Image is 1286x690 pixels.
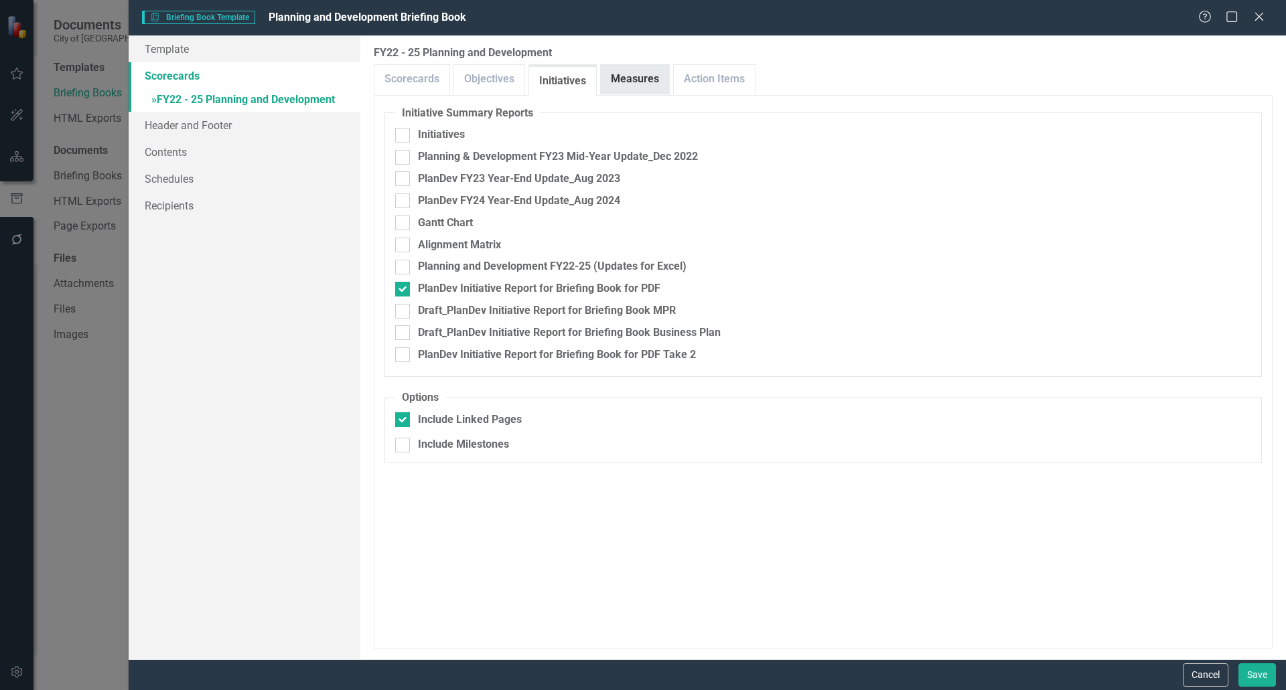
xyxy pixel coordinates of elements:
button: Save [1238,663,1276,687]
a: Template [129,35,360,62]
a: Header and Footer [129,112,360,139]
div: Initiatives [418,127,465,143]
a: Objectives [454,65,524,94]
div: Include Milestones [418,437,509,452]
a: Recipients [129,192,360,219]
div: PlanDev FY23 Year-End Update_Aug 2023 [418,171,620,187]
div: PlanDev Initiative Report for Briefing Book for PDF Take 2 [418,347,696,363]
a: »FY22 - 25 Planning and Development [129,89,360,112]
span: » [151,93,157,106]
span: Planning and Development Briefing Book [269,11,466,23]
legend: Initiative Summary Reports [395,106,540,121]
span: Briefing Book Template [142,11,255,24]
a: Initiatives [529,67,596,96]
div: PlanDev FY24 Year-End Update_Aug 2024 [418,193,620,209]
label: FY22 - 25 Planning and Development [374,46,1273,61]
div: Draft_PlanDev Initiative Report for Briefing Book Business Plan [418,325,721,341]
a: Scorecards [129,62,360,89]
a: Contents [129,139,360,165]
div: Planning and Development FY22-25 (Updates for Excel) [418,259,687,274]
div: Draft_PlanDev Initiative Report for Briefing Book MPR [418,303,676,319]
a: Scorecards [374,65,449,94]
legend: Options [395,390,445,406]
a: Action Items [674,65,755,94]
a: Schedules [129,165,360,192]
div: Gantt Chart [418,215,473,231]
div: Alignment Matrix [418,238,501,253]
a: Measures [601,65,669,94]
button: Cancel [1183,663,1228,687]
div: PlanDev Initiative Report for Briefing Book for PDF [418,281,660,296]
div: Include Linked Pages [418,412,522,428]
div: Planning & Development FY23 Mid-Year Update_Dec 2022 [418,149,698,165]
